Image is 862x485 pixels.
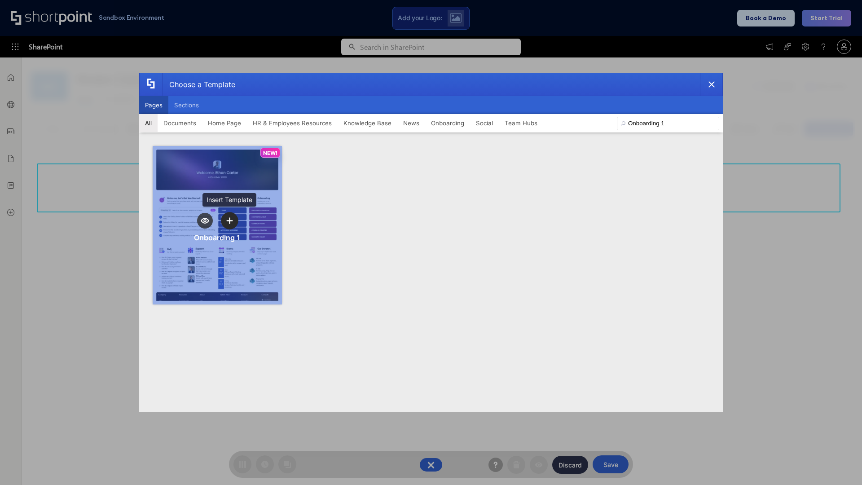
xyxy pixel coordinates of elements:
input: Search [617,117,719,130]
button: Pages [139,96,168,114]
div: Onboarding 1 [194,233,240,242]
button: Social [470,114,499,132]
iframe: Chat Widget [817,442,862,485]
p: NEW! [263,150,277,156]
button: Onboarding [425,114,470,132]
div: Choose a Template [162,73,235,96]
button: Knowledge Base [338,114,397,132]
button: Sections [168,96,205,114]
button: News [397,114,425,132]
button: HR & Employees Resources [247,114,338,132]
button: Home Page [202,114,247,132]
button: All [139,114,158,132]
button: Team Hubs [499,114,543,132]
button: Documents [158,114,202,132]
div: template selector [139,73,723,412]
